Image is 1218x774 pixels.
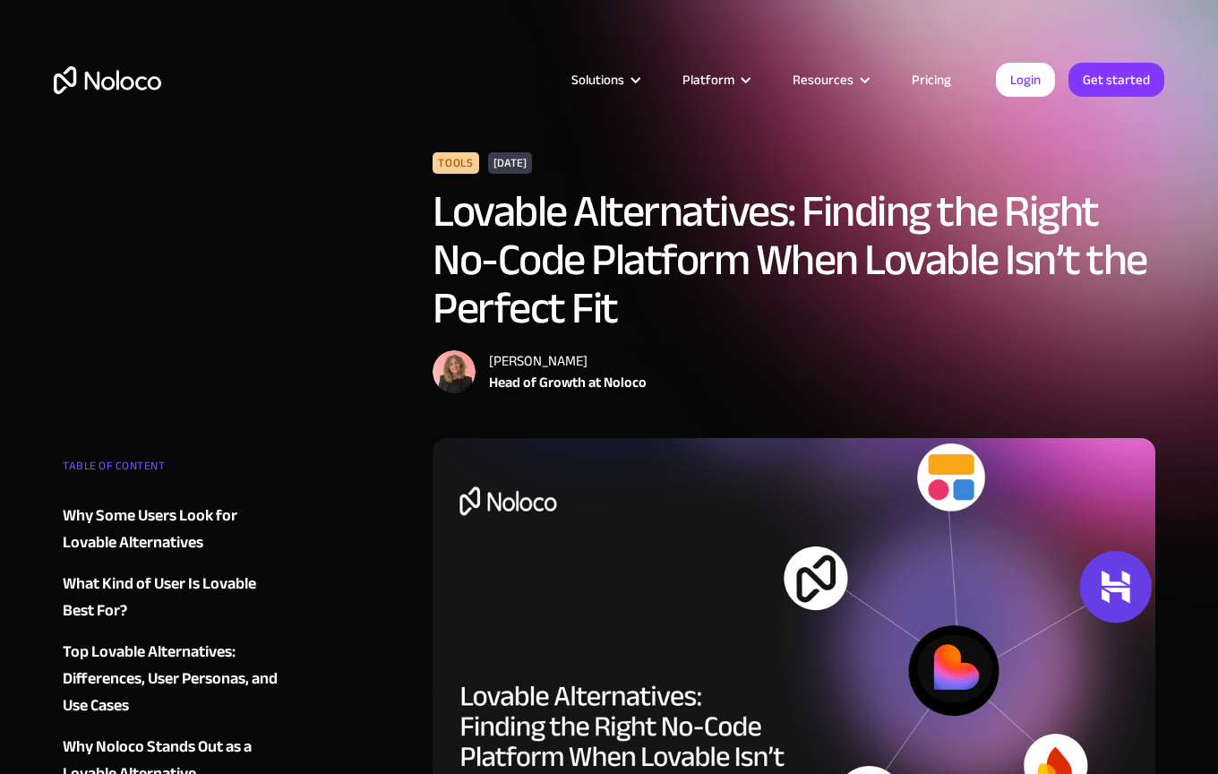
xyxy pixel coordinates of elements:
[682,68,734,91] div: Platform
[63,571,279,624] a: What Kind of User Is Lovable Best For?
[63,452,279,488] div: TABLE OF CONTENT
[660,68,770,91] div: Platform
[63,639,279,719] a: Top Lovable Alternatives: Differences, User Personas, and Use Cases‍
[770,68,889,91] div: Resources
[1068,63,1164,97] a: Get started
[996,63,1055,97] a: Login
[889,68,974,91] a: Pricing
[549,68,660,91] div: Solutions
[489,350,647,372] div: [PERSON_NAME]
[571,68,624,91] div: Solutions
[793,68,853,91] div: Resources
[54,66,161,94] a: home
[63,503,279,556] a: Why Some Users Look for Lovable Alternatives
[489,372,647,393] div: Head of Growth at Noloco
[433,187,1155,332] h1: Lovable Alternatives: Finding the Right No-Code Platform When Lovable Isn’t the Perfect Fit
